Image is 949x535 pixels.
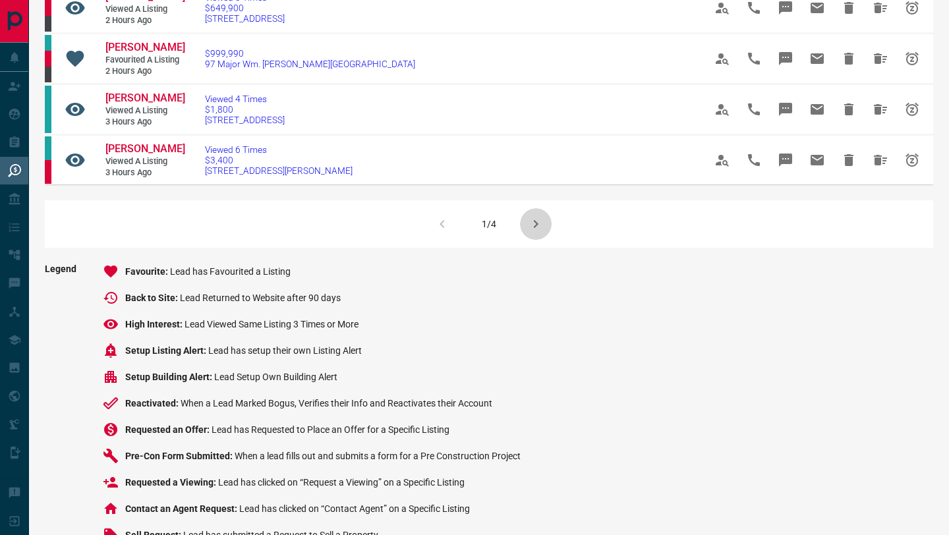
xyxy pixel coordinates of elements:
[801,144,833,176] span: Email
[770,43,801,74] span: Message
[125,398,181,408] span: Reactivated
[105,142,185,156] a: [PERSON_NAME]
[105,142,185,155] span: [PERSON_NAME]
[865,94,896,125] span: Hide All from Gaby Gergy
[105,92,185,104] span: [PERSON_NAME]
[45,86,51,133] div: condos.ca
[125,372,214,382] span: Setup Building Alert
[896,94,928,125] span: Snooze
[738,94,770,125] span: Call
[770,144,801,176] span: Message
[738,43,770,74] span: Call
[865,43,896,74] span: Hide All from Gurpreet Sandhu
[205,144,353,155] span: Viewed 6 Times
[212,424,449,435] span: Lead has Requested to Place an Offer for a Specific Listing
[105,41,185,53] span: [PERSON_NAME]
[482,219,496,229] div: 1/4
[833,144,865,176] span: Hide
[208,345,362,356] span: Lead has setup their own Listing Alert
[239,503,470,514] span: Lead has clicked on “Contact Agent” on a Specific Listing
[125,319,185,329] span: High Interest
[865,144,896,176] span: Hide All from Emily Cohen
[125,477,218,488] span: Requested a Viewing
[218,477,465,488] span: Lead has clicked on “Request a Viewing” on a Specific Listing
[205,94,285,104] span: Viewed 4 Times
[706,94,738,125] span: View Profile
[105,4,185,15] span: Viewed a Listing
[45,160,51,184] div: property.ca
[181,398,492,408] span: When a Lead Marked Bogus, Verifies their Info and Reactivates their Account
[45,51,51,67] div: property.ca
[45,35,51,51] div: condos.ca
[105,92,185,105] a: [PERSON_NAME]
[833,43,865,74] span: Hide
[205,94,285,125] a: Viewed 4 Times$1,800[STREET_ADDRESS]
[105,15,185,26] span: 2 hours ago
[205,48,415,69] a: $999,99097 Major Wm. [PERSON_NAME][GEOGRAPHIC_DATA]
[706,144,738,176] span: View Profile
[125,424,212,435] span: Requested an Offer
[770,94,801,125] span: Message
[45,136,51,160] div: condos.ca
[45,16,51,32] div: mrloft.ca
[205,115,285,125] span: [STREET_ADDRESS]
[105,156,185,167] span: Viewed a Listing
[185,319,359,329] span: Lead Viewed Same Listing 3 Times or More
[105,167,185,179] span: 3 hours ago
[125,293,180,303] span: Back to Site
[180,293,341,303] span: Lead Returned to Website after 90 days
[125,451,235,461] span: Pre-Con Form Submitted
[235,451,521,461] span: When a lead fills out and submits a form for a Pre Construction Project
[205,48,415,59] span: $999,990
[105,117,185,128] span: 3 hours ago
[45,67,51,82] div: mrloft.ca
[738,144,770,176] span: Call
[125,503,239,514] span: Contact an Agent Request
[801,94,833,125] span: Email
[105,55,185,66] span: Favourited a Listing
[205,104,285,115] span: $1,800
[205,165,353,176] span: [STREET_ADDRESS][PERSON_NAME]
[125,266,170,277] span: Favourite
[833,94,865,125] span: Hide
[105,105,185,117] span: Viewed a Listing
[896,144,928,176] span: Snooze
[205,59,415,69] span: 97 Major Wm. [PERSON_NAME][GEOGRAPHIC_DATA]
[205,144,353,176] a: Viewed 6 Times$3,400[STREET_ADDRESS][PERSON_NAME]
[706,43,738,74] span: View Profile
[205,13,285,24] span: [STREET_ADDRESS]
[205,155,353,165] span: $3,400
[105,41,185,55] a: [PERSON_NAME]
[801,43,833,74] span: Email
[170,266,291,277] span: Lead has Favourited a Listing
[205,3,285,13] span: $649,900
[105,66,185,77] span: 2 hours ago
[125,345,208,356] span: Setup Listing Alert
[214,372,337,382] span: Lead Setup Own Building Alert
[896,43,928,74] span: Snooze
